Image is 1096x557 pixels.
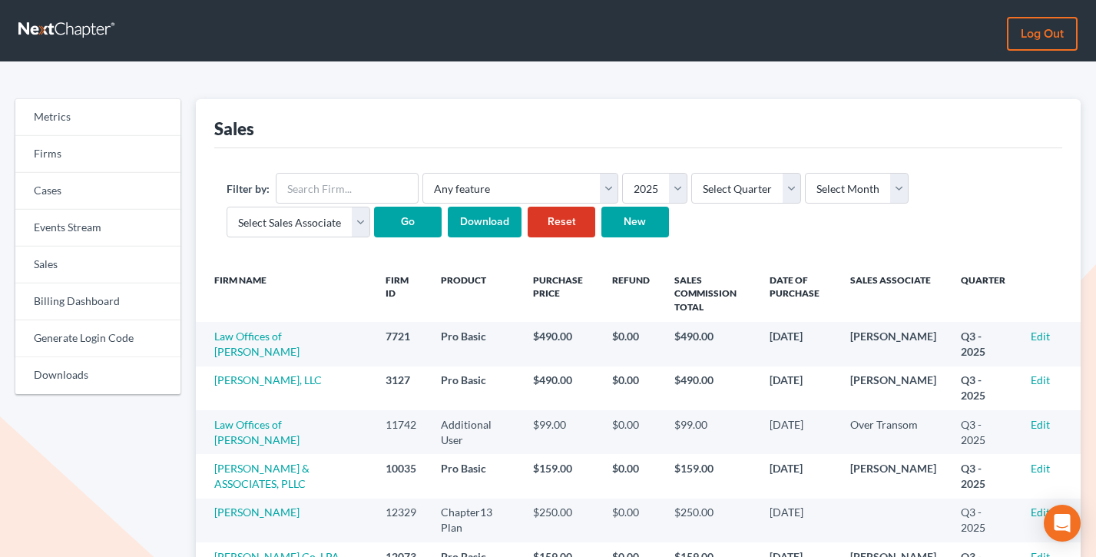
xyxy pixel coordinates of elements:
td: $159.00 [662,454,758,498]
a: Law Offices of [PERSON_NAME] [214,418,300,446]
th: Firm ID [373,265,429,322]
a: Billing Dashboard [15,283,180,320]
td: $99.00 [521,410,600,454]
td: 11742 [373,410,429,454]
td: $490.00 [521,366,600,410]
a: Firms [15,136,180,173]
a: Downloads [15,357,180,394]
td: $0.00 [600,410,662,454]
th: Sales Commission Total [662,265,758,322]
td: $490.00 [521,322,600,366]
a: Edit [1031,506,1050,519]
td: $0.00 [600,499,662,542]
a: Edit [1031,330,1050,343]
a: Sales [15,247,180,283]
td: 3127 [373,366,429,410]
td: $99.00 [662,410,758,454]
td: $0.00 [600,366,662,410]
label: Filter by: [227,181,270,197]
input: Search Firm... [276,173,419,204]
td: $159.00 [521,454,600,498]
a: Events Stream [15,210,180,247]
a: Reset [528,207,595,237]
td: 7721 [373,322,429,366]
th: Quarter [949,265,1018,322]
a: New [601,207,669,237]
div: Sales [214,118,254,140]
th: Purchase Price [521,265,600,322]
td: [DATE] [757,454,838,498]
td: Q3 - 2025 [949,499,1018,542]
a: Law Offices of [PERSON_NAME] [214,330,300,358]
a: [PERSON_NAME], LLC [214,373,322,386]
div: Open Intercom Messenger [1044,505,1081,542]
a: [PERSON_NAME] [214,506,300,519]
td: [DATE] [757,410,838,454]
th: Date of Purchase [757,265,838,322]
td: [DATE] [757,499,838,542]
a: Edit [1031,373,1050,386]
td: [DATE] [757,322,838,366]
th: Refund [600,265,662,322]
input: Go [374,207,442,237]
td: [PERSON_NAME] [838,322,949,366]
a: Edit [1031,462,1050,475]
td: Over Transom [838,410,949,454]
td: [DATE] [757,366,838,410]
td: Additional User [429,410,521,454]
input: Download [448,207,522,237]
th: Sales Associate [838,265,949,322]
td: Q3 - 2025 [949,454,1018,498]
td: $0.00 [600,454,662,498]
a: Metrics [15,99,180,136]
td: $490.00 [662,322,758,366]
td: Pro Basic [429,454,521,498]
a: Log out [1007,17,1078,51]
td: 12329 [373,499,429,542]
td: $250.00 [521,499,600,542]
td: $490.00 [662,366,758,410]
td: Pro Basic [429,366,521,410]
a: Cases [15,173,180,210]
th: Firm Name [196,265,373,322]
td: $0.00 [600,322,662,366]
td: Chapter13 Plan [429,499,521,542]
th: Product [429,265,521,322]
td: [PERSON_NAME] [838,366,949,410]
a: Edit [1031,418,1050,431]
td: Q3 - 2025 [949,322,1018,366]
td: Q3 - 2025 [949,410,1018,454]
td: 10035 [373,454,429,498]
a: [PERSON_NAME] & ASSOCIATES, PLLC [214,462,310,490]
a: Generate Login Code [15,320,180,357]
td: Q3 - 2025 [949,366,1018,410]
td: $250.00 [662,499,758,542]
td: [PERSON_NAME] [838,454,949,498]
td: Pro Basic [429,322,521,366]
